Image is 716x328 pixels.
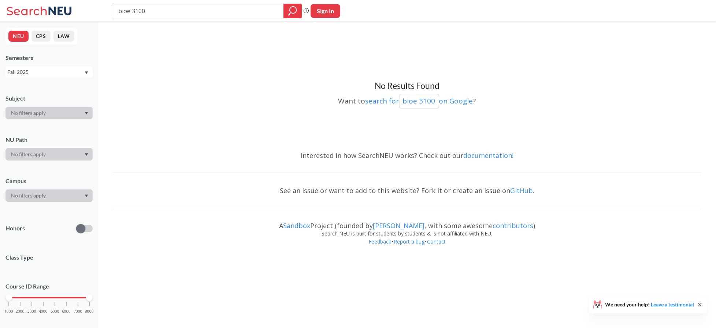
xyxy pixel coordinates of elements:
[5,282,93,291] p: Course ID Range
[510,186,533,195] a: GitHub
[113,238,701,257] div: • •
[85,195,88,197] svg: Dropdown arrow
[118,5,278,17] input: Class, professor, course number, "phrase"
[39,309,48,313] span: 4000
[427,238,446,245] a: Contact
[5,189,93,202] div: Dropdown arrow
[113,230,701,238] div: Search NEU is built for students by students & is not affiliated with NEU.
[85,71,88,74] svg: Dropdown arrow
[5,94,93,102] div: Subject
[51,309,59,313] span: 5000
[85,153,88,156] svg: Dropdown arrow
[16,309,25,313] span: 2000
[7,68,84,76] div: Fall 2025
[5,66,93,78] div: Fall 2025Dropdown arrow
[113,180,701,201] div: See an issue or want to add to this website? Fork it or create an issue on .
[368,238,392,245] a: Feedback
[403,96,435,106] p: bioe 3100
[5,177,93,185] div: Campus
[493,221,533,230] a: contributors
[27,309,36,313] span: 3000
[366,96,473,106] a: search forbioe 3100on Google
[5,54,93,62] div: Semesters
[5,253,93,261] span: Class Type
[5,107,93,119] div: Dropdown arrow
[31,31,51,42] button: CPS
[53,31,74,42] button: LAW
[113,91,701,108] div: Want to ?
[5,136,93,144] div: NU Path
[605,302,694,307] span: We need your help!
[5,224,25,233] p: Honors
[393,238,425,245] a: Report a bug
[4,309,13,313] span: 1000
[5,148,93,161] div: Dropdown arrow
[113,215,701,230] div: A Project (founded by , with some awesome )
[62,309,71,313] span: 6000
[373,221,424,230] a: [PERSON_NAME]
[463,151,513,160] a: documentation!
[85,112,88,115] svg: Dropdown arrow
[85,309,94,313] span: 8000
[651,301,694,308] a: Leave a testimonial
[74,309,82,313] span: 7000
[311,4,340,18] button: Sign In
[113,145,701,166] div: Interested in how SearchNEU works? Check out our
[288,6,297,16] svg: magnifying glass
[8,31,29,42] button: NEU
[283,4,302,18] div: magnifying glass
[113,80,701,91] h3: No Results Found
[283,221,310,230] a: Sandbox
